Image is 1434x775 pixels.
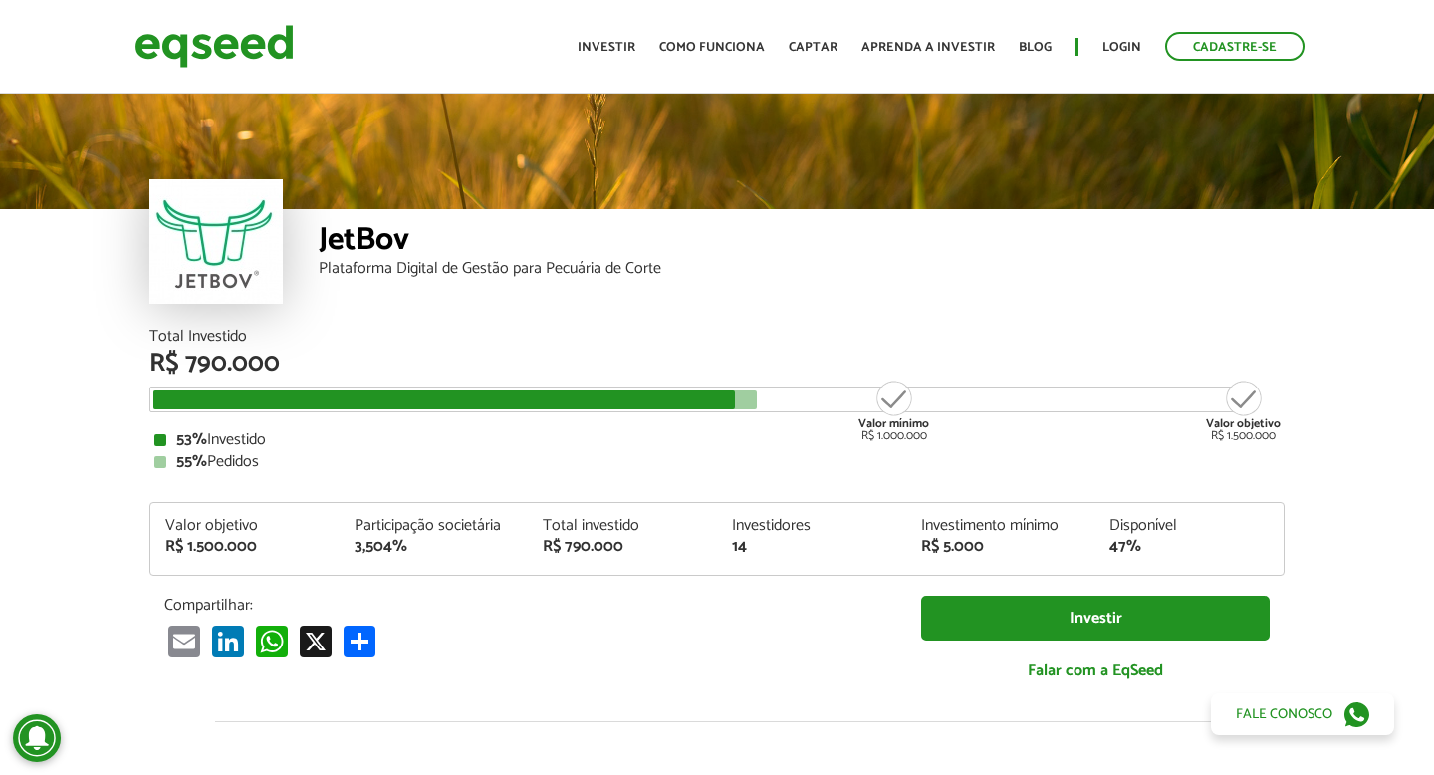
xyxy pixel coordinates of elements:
[1019,41,1052,54] a: Blog
[319,261,1285,277] div: Plataforma Digital de Gestão para Pecuária de Corte
[1206,414,1281,433] strong: Valor objetivo
[732,518,891,534] div: Investidores
[543,539,702,555] div: R$ 790.000
[149,351,1285,377] div: R$ 790.000
[861,41,995,54] a: Aprenda a investir
[164,625,204,657] a: Email
[1165,32,1305,61] a: Cadastre-se
[164,596,891,615] p: Compartilhar:
[319,224,1285,261] div: JetBov
[789,41,837,54] a: Captar
[149,329,1285,345] div: Total Investido
[165,539,325,555] div: R$ 1.500.000
[154,454,1280,470] div: Pedidos
[543,518,702,534] div: Total investido
[732,539,891,555] div: 14
[856,379,931,442] div: R$ 1.000.000
[340,625,379,657] a: Share
[296,625,336,657] a: X
[858,414,929,433] strong: Valor mínimo
[252,625,292,657] a: WhatsApp
[921,539,1080,555] div: R$ 5.000
[1102,41,1141,54] a: Login
[208,625,248,657] a: LinkedIn
[921,518,1080,534] div: Investimento mínimo
[176,448,207,475] strong: 55%
[1109,539,1269,555] div: 47%
[176,426,207,453] strong: 53%
[1109,518,1269,534] div: Disponível
[134,20,294,73] img: EqSeed
[921,650,1270,691] a: Falar com a EqSeed
[154,432,1280,448] div: Investido
[1211,693,1394,735] a: Fale conosco
[578,41,635,54] a: Investir
[659,41,765,54] a: Como funciona
[165,518,325,534] div: Valor objetivo
[921,596,1270,641] a: Investir
[355,518,514,534] div: Participação societária
[1206,379,1281,442] div: R$ 1.500.000
[355,539,514,555] div: 3,504%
